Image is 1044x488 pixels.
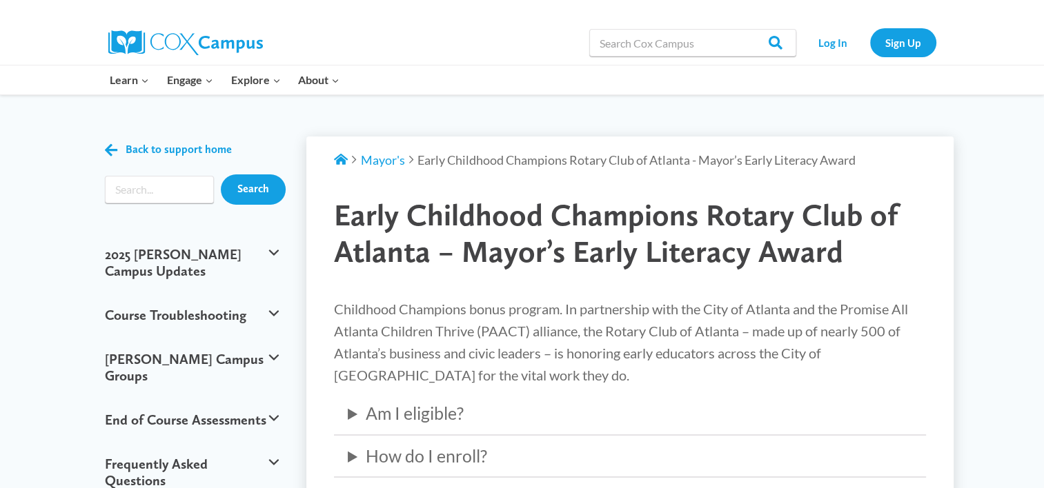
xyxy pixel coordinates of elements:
[221,174,286,205] input: Search
[98,293,286,337] button: Course Troubleshooting
[105,176,215,203] input: Search input
[105,140,232,160] a: Back to support home
[803,28,863,57] a: Log In
[158,65,222,94] button: Child menu of Engage
[222,65,290,94] button: Child menu of Explore
[348,400,912,427] summary: Am I eligible?
[870,28,936,57] a: Sign Up
[334,152,348,167] a: Support Home
[126,143,232,156] span: Back to support home
[105,176,215,203] form: Search form
[98,232,286,293] button: 2025 [PERSON_NAME] Campus Updates
[101,65,159,94] button: Child menu of Learn
[589,29,796,57] input: Search Cox Campus
[334,298,926,386] p: Childhood Champions bonus program. In partnership with the City of Atlanta and the Promise All At...
[348,443,912,470] summary: How do I enroll?
[334,196,898,270] span: Early Childhood Champions Rotary Club of Atlanta – Mayor’s Early Literacy Award
[289,65,348,94] button: Child menu of About
[417,152,856,167] span: Early Childhood Champions Rotary Club of Atlanta - Mayor’s Early Literacy Award
[98,398,286,442] button: End of Course Assessments
[101,65,348,94] nav: Primary Navigation
[108,30,263,55] img: Cox Campus
[803,28,936,57] nav: Secondary Navigation
[98,337,286,398] button: [PERSON_NAME] Campus Groups
[361,152,405,167] a: Mayor's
